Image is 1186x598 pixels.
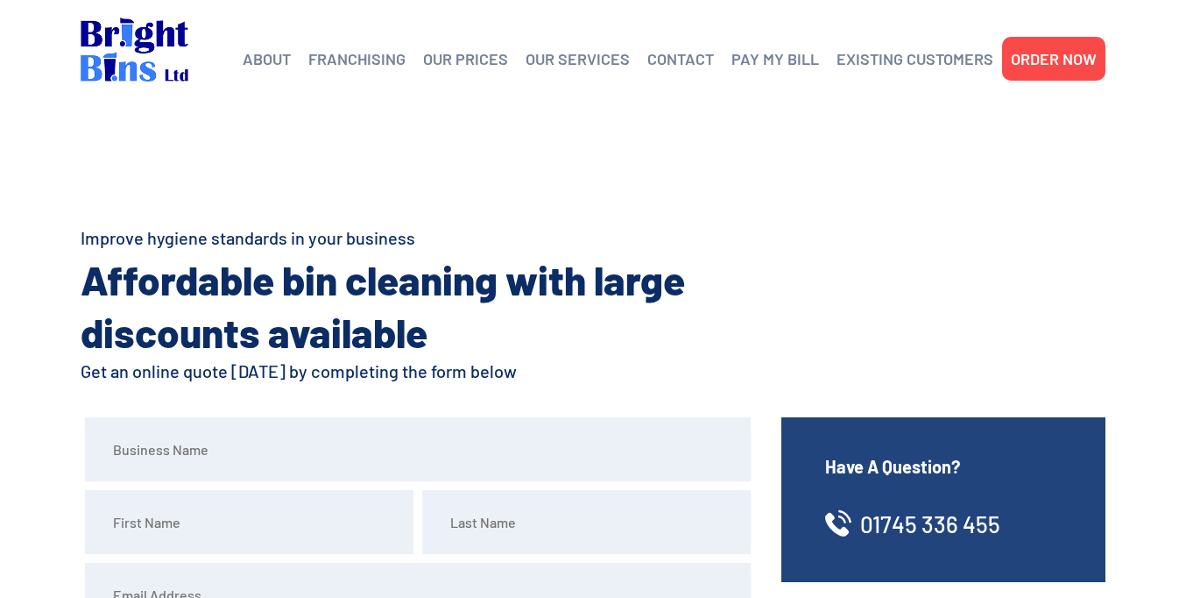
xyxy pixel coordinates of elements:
a: CONTACT [647,46,714,72]
a: EXISTING CUSTOMERS [837,46,993,72]
input: First Name [85,490,413,554]
a: ABOUT [243,46,291,72]
a: FRANCHISING [308,46,406,72]
h4: Get an online quote [DATE] by completing the form below [81,359,738,383]
h4: Have A Question? [825,454,1062,479]
input: Business Name [85,417,751,481]
h4: Improve hygiene standards in your business [81,225,738,250]
a: PAY MY BILL [731,46,819,72]
input: Last Name [422,490,751,554]
a: OUR SERVICES [526,46,630,72]
a: ORDER NOW [1011,46,1097,72]
a: 01745 336 455 [860,510,1000,537]
h2: Affordable bin cleaning with large discounts available [81,253,738,359]
a: OUR PRICES [423,46,508,72]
